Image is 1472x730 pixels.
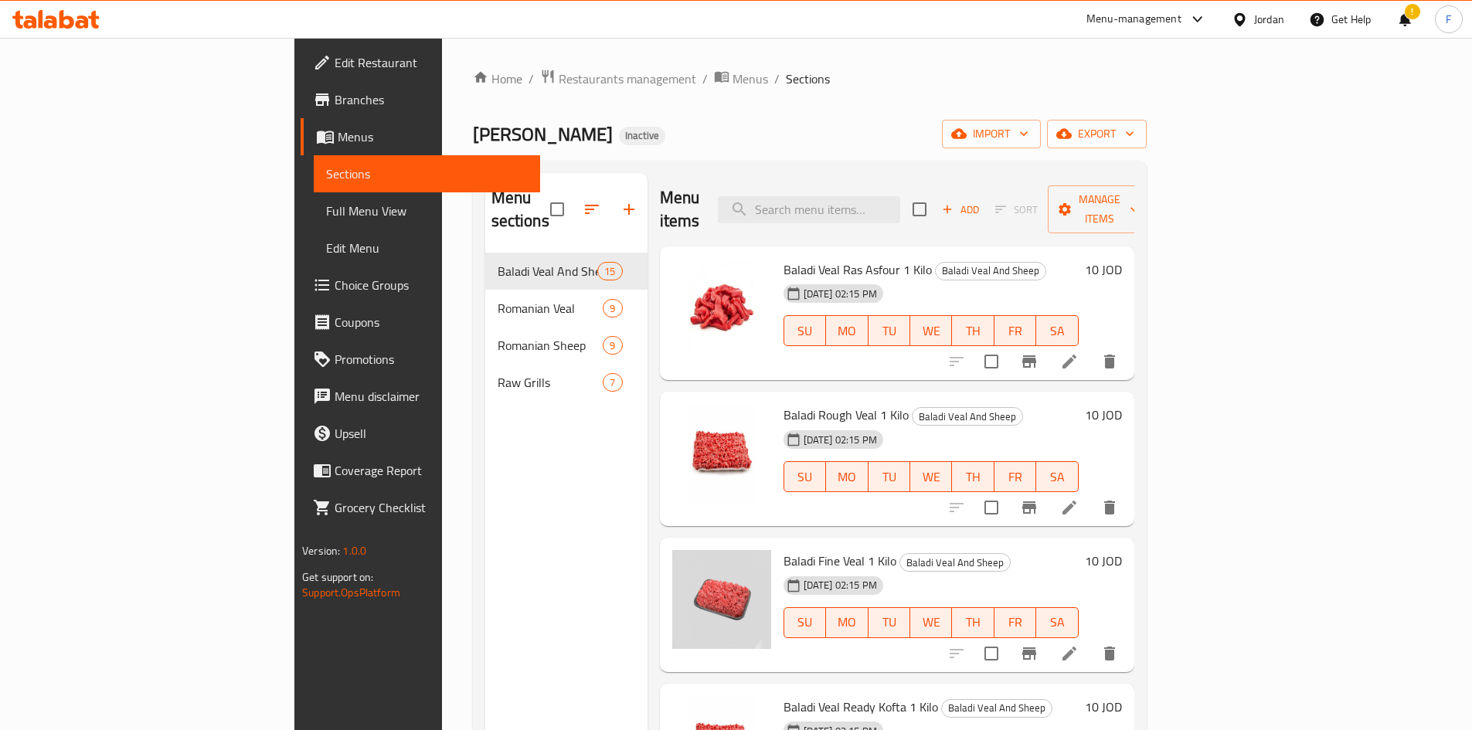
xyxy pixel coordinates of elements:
[714,69,768,89] a: Menus
[733,70,768,88] span: Menus
[485,253,648,290] div: Baladi Veal And Sheep15
[1091,343,1128,380] button: delete
[1091,489,1128,526] button: delete
[784,695,938,718] span: Baladi Veal Ready Kofta 1 Kilo
[1085,696,1122,718] h6: 10 JOD
[875,320,904,342] span: TU
[603,336,622,355] div: items
[301,378,540,415] a: Menu disclaimer
[335,424,528,443] span: Upsell
[786,70,830,88] span: Sections
[1001,611,1030,633] span: FR
[1011,489,1048,526] button: Branch-specific-item
[985,198,1048,222] span: Select section first
[797,578,883,592] span: [DATE] 02:15 PM
[954,124,1028,144] span: import
[335,53,528,72] span: Edit Restaurant
[952,607,994,638] button: TH
[952,315,994,346] button: TH
[302,582,400,603] a: Support.OpsPlatform
[314,192,540,229] a: Full Menu View
[1060,352,1079,371] a: Edit menu item
[473,117,613,151] span: [PERSON_NAME]
[335,90,528,109] span: Branches
[326,239,528,257] span: Edit Menu
[790,611,820,633] span: SU
[940,201,981,219] span: Add
[597,262,622,280] div: items
[826,461,868,492] button: MO
[485,246,648,407] nav: Menu sections
[335,313,528,331] span: Coupons
[910,607,952,638] button: WE
[958,320,988,342] span: TH
[1085,404,1122,426] h6: 10 JOD
[301,415,540,452] a: Upsell
[1011,343,1048,380] button: Branch-specific-item
[301,489,540,526] a: Grocery Checklist
[610,191,648,228] button: Add section
[1036,607,1078,638] button: SA
[936,198,985,222] button: Add
[619,127,665,145] div: Inactive
[1059,124,1134,144] span: export
[875,611,904,633] span: TU
[302,541,340,561] span: Version:
[958,611,988,633] span: TH
[797,433,883,447] span: [DATE] 02:15 PM
[1086,10,1181,29] div: Menu-management
[603,373,622,392] div: items
[994,315,1036,346] button: FR
[603,299,622,317] div: items
[1011,635,1048,672] button: Branch-specific-item
[916,320,946,342] span: WE
[869,315,910,346] button: TU
[559,70,696,88] span: Restaurants management
[1001,320,1030,342] span: FR
[784,607,826,638] button: SU
[869,461,910,492] button: TU
[1060,190,1139,229] span: Manage items
[826,607,868,638] button: MO
[832,466,862,488] span: MO
[1042,466,1072,488] span: SA
[672,259,771,358] img: Baladi Veal Ras Asfour 1 Kilo
[916,611,946,633] span: WE
[326,202,528,220] span: Full Menu View
[936,198,985,222] span: Add item
[900,554,1010,572] span: Baladi Veal And Sheep
[1254,11,1284,28] div: Jordan
[603,338,621,353] span: 9
[774,70,780,88] li: /
[335,276,528,294] span: Choice Groups
[975,491,1008,524] span: Select to update
[1446,11,1451,28] span: F
[1042,320,1072,342] span: SA
[301,81,540,118] a: Branches
[335,387,528,406] span: Menu disclaimer
[826,315,868,346] button: MO
[941,699,1052,718] div: Baladi Veal And Sheep
[832,611,862,633] span: MO
[913,408,1022,426] span: Baladi Veal And Sheep
[910,461,952,492] button: WE
[498,336,603,355] span: Romanian Sheep
[994,607,1036,638] button: FR
[936,262,1045,280] span: Baladi Veal And Sheep
[485,327,648,364] div: Romanian Sheep9
[790,466,820,488] span: SU
[301,118,540,155] a: Menus
[952,461,994,492] button: TH
[994,461,1036,492] button: FR
[1060,644,1079,663] a: Edit menu item
[702,70,708,88] li: /
[335,498,528,517] span: Grocery Checklist
[598,264,621,279] span: 15
[784,403,909,426] span: Baladi Rough Veal 1 Kilo
[498,262,598,280] div: Baladi Veal And Sheep
[603,375,621,390] span: 7
[498,373,603,392] span: Raw Grills
[942,699,1052,717] span: Baladi Veal And Sheep
[335,350,528,368] span: Promotions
